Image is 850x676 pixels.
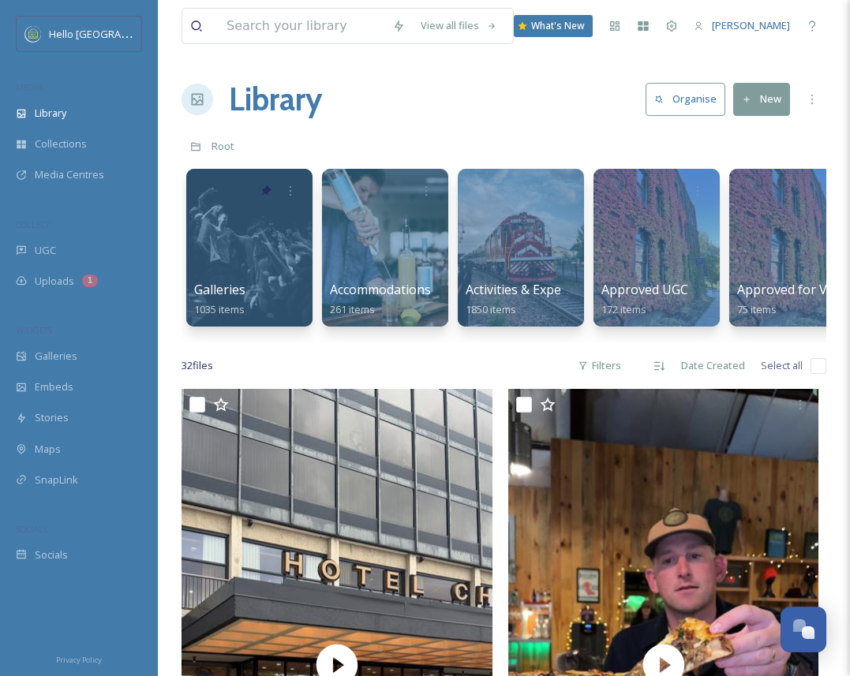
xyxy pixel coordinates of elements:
[229,76,322,123] a: Library
[330,302,375,316] span: 261 items
[330,282,431,316] a: Accommodations261 items
[35,167,104,182] span: Media Centres
[712,18,790,32] span: [PERSON_NAME]
[761,358,803,373] span: Select all
[514,15,593,37] a: What's New
[49,26,176,41] span: Hello [GEOGRAPHIC_DATA]
[35,472,78,487] span: SnapLink
[35,106,66,121] span: Library
[737,302,777,316] span: 75 items
[466,282,604,316] a: Activities & Experiences1850 items
[182,358,213,373] span: 32 file s
[466,302,516,316] span: 1850 items
[16,523,47,535] span: SOCIALS
[82,275,98,287] div: 1
[212,136,234,155] a: Root
[686,10,798,41] a: [PERSON_NAME]
[35,243,56,258] span: UGC
[35,274,74,289] span: Uploads
[601,302,646,316] span: 172 items
[35,136,87,151] span: Collections
[330,281,431,298] span: Accommodations
[35,547,68,562] span: Socials
[673,350,753,381] div: Date Created
[194,281,245,298] span: Galleries
[35,410,69,425] span: Stories
[56,649,102,668] a: Privacy Policy
[16,324,52,336] span: WIDGETS
[16,218,50,230] span: COLLECT
[35,349,77,364] span: Galleries
[570,350,629,381] div: Filters
[35,379,73,394] span: Embeds
[219,9,384,43] input: Search your library
[194,282,245,316] a: Galleries1035 items
[646,83,733,115] a: Organise
[16,81,43,93] span: MEDIA
[601,281,688,298] span: Approved UGC
[194,302,245,316] span: 1035 items
[35,442,61,457] span: Maps
[601,282,688,316] a: Approved UGC172 items
[25,26,41,42] img: images.png
[466,281,604,298] span: Activities & Experiences
[733,83,790,115] button: New
[646,83,725,115] button: Organise
[56,655,102,665] span: Privacy Policy
[413,10,505,41] a: View all files
[212,139,234,153] span: Root
[781,607,826,652] button: Open Chat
